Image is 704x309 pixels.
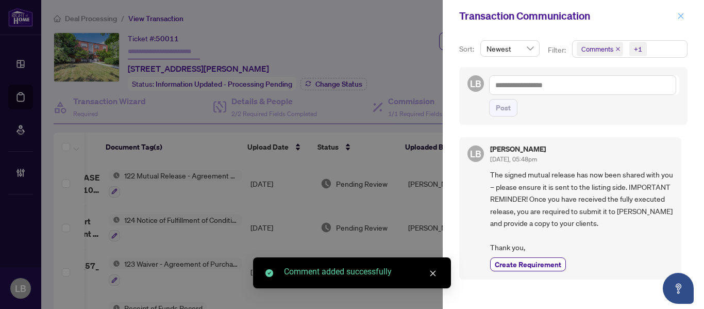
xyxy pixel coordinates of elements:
button: Post [489,99,517,117]
span: LB [470,147,481,161]
button: Open asap [663,273,694,304]
span: LB [470,76,481,91]
span: Create Requirement [495,259,561,270]
span: [DATE], 05:48pm [490,155,537,163]
span: check-circle [265,269,273,277]
p: Sort: [459,43,476,55]
div: Transaction Communication [459,8,674,24]
div: +1 [634,44,642,54]
span: close [429,270,437,277]
span: Newest [487,41,533,56]
span: close [615,46,621,52]
p: Filter: [548,44,567,56]
span: close [677,12,684,20]
button: Create Requirement [490,257,566,271]
span: Comments [577,42,623,56]
span: Comments [581,44,613,54]
div: Comment added successfully [284,266,439,278]
span: The signed mutual release has now been shared with you – please ensure it is sent to the listing ... [490,169,673,253]
h5: [PERSON_NAME] [490,145,546,153]
a: Close [427,268,439,279]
